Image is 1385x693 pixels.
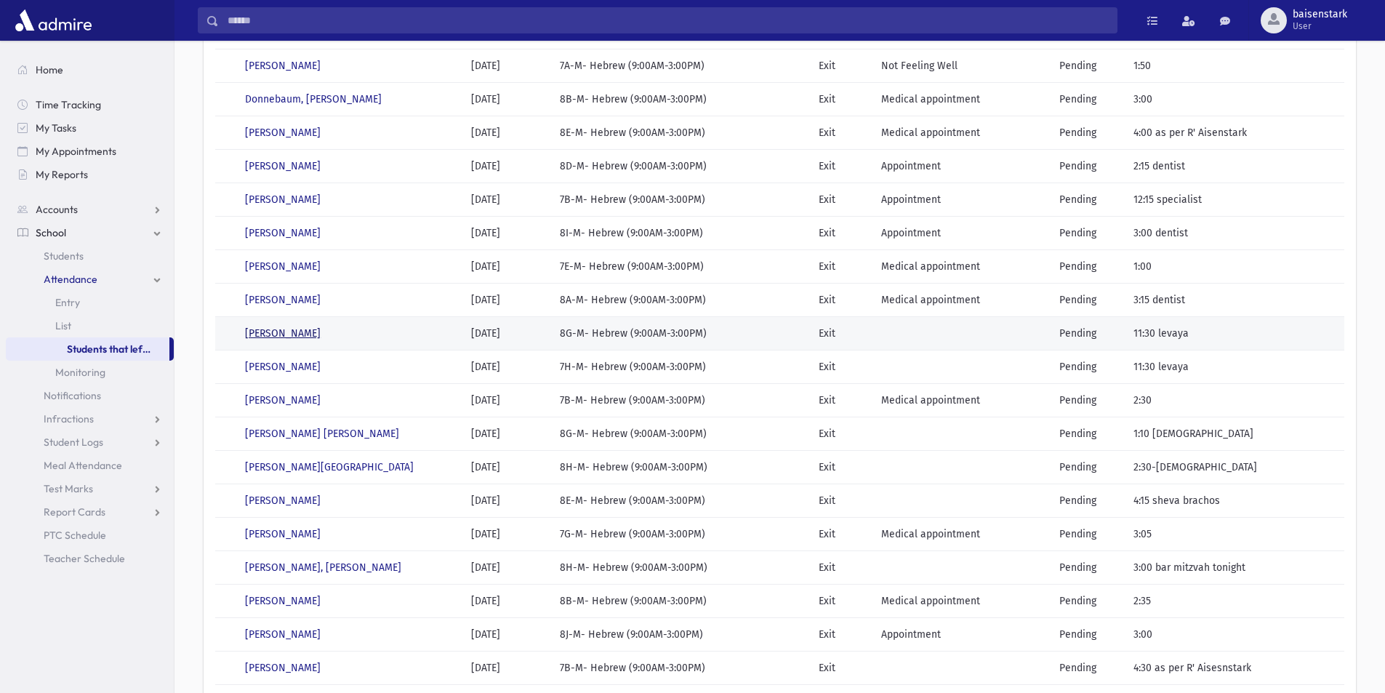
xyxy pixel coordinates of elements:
td: Pending [1051,49,1125,83]
td: 8J-M- Hebrew (9:00AM-3:00PM) [551,618,809,652]
td: [DATE] [462,284,552,317]
td: 2:35 [1125,585,1344,618]
a: [PERSON_NAME] [245,327,321,340]
td: Exit [810,317,872,350]
img: AdmirePro [12,6,95,35]
span: Monitoring [55,366,105,379]
td: Exit [810,49,872,83]
td: Exit [810,350,872,384]
a: Test Marks [6,477,174,500]
td: 8H-M- Hebrew (9:00AM-3:00PM) [551,551,809,585]
span: My Appointments [36,145,116,158]
td: Exit [810,83,872,116]
td: [DATE] [462,183,552,217]
td: Exit [810,183,872,217]
span: School [36,226,66,239]
a: [PERSON_NAME] [245,628,321,641]
a: [PERSON_NAME] [245,294,321,306]
td: [DATE] [462,49,552,83]
td: Exit [810,116,872,150]
td: Pending [1051,484,1125,518]
td: [DATE] [462,484,552,518]
td: Medical appointment [872,518,1051,551]
a: [PERSON_NAME] [PERSON_NAME] [245,428,399,440]
td: 8G-M- Hebrew (9:00AM-3:00PM) [551,417,809,451]
td: Exit [810,451,872,484]
td: Pending [1051,350,1125,384]
span: Attendance [44,273,97,286]
a: Notifications [6,384,174,407]
td: Appointment [872,618,1051,652]
td: 7E-M- Hebrew (9:00AM-3:00PM) [551,250,809,284]
td: 11:30 levaya [1125,350,1344,384]
span: Accounts [36,203,78,216]
a: Teacher Schedule [6,547,174,570]
td: Pending [1051,284,1125,317]
a: Report Cards [6,500,174,524]
td: 4:15 sheva brachos [1125,484,1344,518]
td: Appointment [872,217,1051,250]
a: List [6,314,174,337]
a: Donnebaum, [PERSON_NAME] [245,93,382,105]
td: 3:05 [1125,518,1344,551]
td: [DATE] [462,317,552,350]
td: [DATE] [462,150,552,183]
span: Infractions [44,412,94,425]
td: Exit [810,551,872,585]
td: 7B-M- Hebrew (9:00AM-3:00PM) [551,183,809,217]
td: Exit [810,150,872,183]
td: Medical appointment [872,250,1051,284]
td: [DATE] [462,585,552,618]
span: My Tasks [36,121,76,135]
td: Exit [810,484,872,518]
td: 4:00 as per R' Aisenstark [1125,116,1344,150]
a: My Appointments [6,140,174,163]
td: 4:30 as per R' Aisesnstark [1125,652,1344,685]
a: [PERSON_NAME] [245,227,321,239]
span: baisenstark [1293,9,1347,20]
a: Infractions [6,407,174,430]
td: 3:00 [1125,83,1344,116]
span: My Reports [36,168,88,181]
span: Teacher Schedule [44,552,125,565]
a: [PERSON_NAME] [245,193,321,206]
td: 3:00 bar mitzvah tonight [1125,551,1344,585]
td: 3:00 dentist [1125,217,1344,250]
a: Meal Attendance [6,454,174,477]
td: Exit [810,585,872,618]
a: [PERSON_NAME] [245,127,321,139]
a: [PERSON_NAME] [245,160,321,172]
td: [DATE] [462,83,552,116]
td: Medical appointment [872,384,1051,417]
td: Not Feeling Well [872,49,1051,83]
td: 3:15 dentist [1125,284,1344,317]
a: [PERSON_NAME] [245,528,321,540]
td: Appointment [872,183,1051,217]
td: Exit [810,518,872,551]
td: 2:15 dentist [1125,150,1344,183]
td: Pending [1051,417,1125,451]
td: 8E-M- Hebrew (9:00AM-3:00PM) [551,484,809,518]
td: 8I-M- Hebrew (9:00AM-3:00PM) [551,217,809,250]
span: Entry [55,296,80,309]
td: Exit [810,618,872,652]
a: [PERSON_NAME] [245,494,321,507]
span: Home [36,63,63,76]
td: 12:15 specialist [1125,183,1344,217]
td: Medical appointment [872,83,1051,116]
td: 1:10 [DEMOGRAPHIC_DATA] [1125,417,1344,451]
td: Pending [1051,116,1125,150]
td: [DATE] [462,551,552,585]
td: Pending [1051,652,1125,685]
td: [DATE] [462,618,552,652]
span: Time Tracking [36,98,101,111]
td: 2:30-[DEMOGRAPHIC_DATA] [1125,451,1344,484]
td: 7B-M- Hebrew (9:00AM-3:00PM) [551,384,809,417]
td: Exit [810,417,872,451]
a: School [6,221,174,244]
td: Medical appointment [872,116,1051,150]
span: Meal Attendance [44,459,122,472]
td: Exit [810,284,872,317]
input: Search [219,7,1117,33]
a: Entry [6,291,174,314]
